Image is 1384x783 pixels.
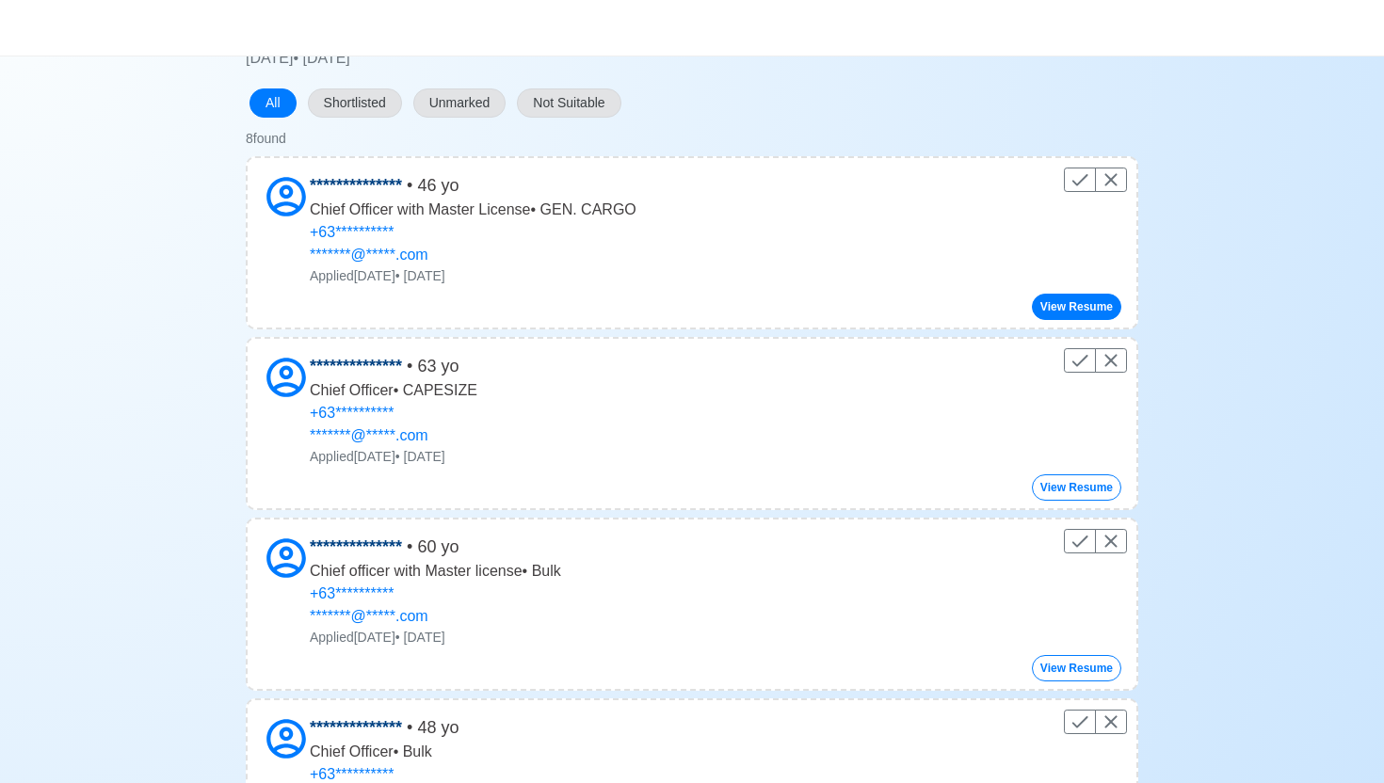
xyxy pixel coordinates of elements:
p: Applied [DATE] • [DATE] [310,266,636,286]
p: [DATE] • [DATE] [246,47,874,70]
p: • 63 yo [310,354,477,379]
button: Unmarked [413,88,507,118]
button: Not Suitable [517,88,620,118]
div: Control [1064,348,1127,373]
button: View Resume [1032,294,1121,320]
button: Shortlisted [308,88,402,118]
p: Chief Officer • CAPESIZE [310,379,477,402]
button: All [249,88,297,118]
p: Applied [DATE] • [DATE] [310,628,561,647]
p: • 46 yo [310,173,636,199]
p: Chief officer with Master license • Bulk [310,560,561,583]
p: Chief Officer • Bulk [310,741,459,763]
div: 8 found [246,129,286,149]
p: • 48 yo [310,715,459,741]
p: Applied [DATE] • [DATE] [310,447,477,467]
div: Control [1064,529,1127,553]
button: View Resume [1032,655,1121,681]
button: Magsaysay [15,1,17,56]
p: Chief Officer with Master License • GEN. CARGO [310,199,636,221]
p: • 60 yo [310,535,561,560]
div: Control [1064,168,1127,192]
button: View Resume [1032,474,1121,501]
div: Control [1064,710,1127,734]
